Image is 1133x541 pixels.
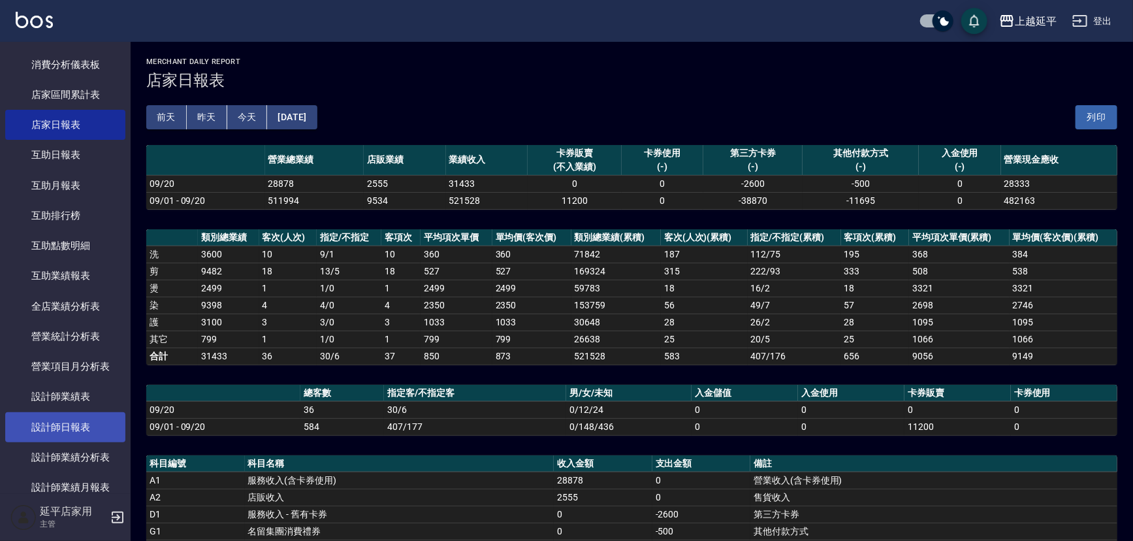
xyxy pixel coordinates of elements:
td: 56 [661,297,748,314]
td: 0 [554,523,652,540]
th: 客次(人次) [259,229,317,246]
td: 656 [841,348,910,365]
th: 平均項次單價 [421,229,492,246]
td: 0 [622,175,703,192]
td: 28 [841,314,910,331]
td: 59783 [571,280,661,297]
td: -500 [803,175,919,192]
td: 1 / 0 [317,331,381,348]
td: 2350 [421,297,492,314]
td: 25 [661,331,748,348]
th: 入金使用 [798,385,904,402]
th: 總客數 [300,385,384,402]
th: 營業現金應收 [1001,145,1117,176]
td: 0 [919,192,1000,209]
a: 店家區間累計表 [5,80,125,110]
td: 4 [381,297,421,314]
div: 卡券使用 [625,146,700,160]
td: 2499 [198,280,259,297]
td: 09/01 - 09/20 [146,192,265,209]
td: 營業收入(含卡券使用) [750,472,1117,489]
td: 3 [381,314,421,331]
td: 13 / 5 [317,263,381,280]
th: 客項次(累積) [841,229,910,246]
p: 主管 [40,518,106,530]
div: 入金使用 [922,146,997,160]
h2: Merchant Daily Report [146,57,1117,66]
td: 9482 [198,263,259,280]
button: 登出 [1067,9,1117,33]
td: 10 [381,246,421,263]
a: 互助月報表 [5,171,125,201]
table: a dense table [146,385,1117,436]
td: 222 / 93 [748,263,841,280]
td: 9056 [909,348,1010,365]
th: 營業總業績 [265,145,364,176]
td: 洗 [146,246,198,263]
td: 0 [919,175,1000,192]
td: 燙 [146,280,198,297]
a: 營業統計分析表 [5,321,125,352]
td: 187 [661,246,748,263]
button: 上越延平 [994,8,1062,35]
a: 店家日報表 [5,110,125,140]
td: 28333 [1001,175,1117,192]
td: 0 [554,506,652,523]
td: 0 [798,418,904,435]
td: 其他付款方式 [750,523,1117,540]
td: 508 [909,263,1010,280]
td: 799 [198,331,259,348]
td: 1095 [1010,314,1117,331]
td: 4 [259,297,317,314]
td: 169324 [571,263,661,280]
th: 客項次 [381,229,421,246]
td: 0 [652,489,751,506]
table: a dense table [146,145,1117,210]
a: 全店業績分析表 [5,291,125,321]
a: 設計師業績分析表 [5,442,125,472]
button: 前天 [146,105,187,129]
td: 333 [841,263,910,280]
td: 18 [381,263,421,280]
th: 類別總業績 [198,229,259,246]
td: 31433 [446,175,528,192]
td: 584 [300,418,384,435]
th: 入金儲值 [692,385,798,402]
td: 49 / 7 [748,297,841,314]
td: 3600 [198,246,259,263]
td: 31433 [198,348,259,365]
a: 互助排行榜 [5,201,125,231]
td: 9534 [364,192,445,209]
td: 18 [841,280,910,297]
td: 16 / 2 [748,280,841,297]
td: 482163 [1001,192,1117,209]
td: 1 [259,280,317,297]
td: 0 [692,401,798,418]
td: 57 [841,297,910,314]
td: 315 [661,263,748,280]
th: 業績收入 [446,145,528,176]
td: 3100 [198,314,259,331]
div: (-) [922,160,997,174]
td: 染 [146,297,198,314]
td: 799 [421,331,492,348]
td: D1 [146,506,245,523]
td: 2698 [909,297,1010,314]
td: 26 / 2 [748,314,841,331]
button: 今天 [227,105,268,129]
td: 1 [259,331,317,348]
td: 20 / 5 [748,331,841,348]
td: 360 [421,246,492,263]
td: 3 [259,314,317,331]
td: 服務收入(含卡券使用) [245,472,554,489]
th: 指定客/不指定客 [384,385,566,402]
th: 科目名稱 [245,455,554,472]
td: 0 [652,472,751,489]
td: 521528 [446,192,528,209]
th: 備註 [750,455,1117,472]
td: 873 [492,348,571,365]
td: 2746 [1010,297,1117,314]
td: 511994 [265,192,364,209]
h5: 延平店家用 [40,505,106,518]
td: 店販收入 [245,489,554,506]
